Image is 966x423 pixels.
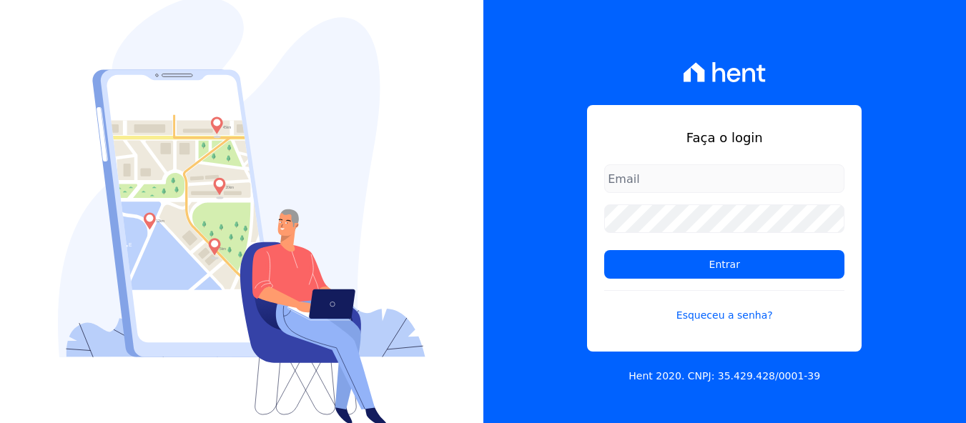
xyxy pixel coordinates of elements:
input: Email [604,164,844,193]
input: Entrar [604,250,844,279]
p: Hent 2020. CNPJ: 35.429.428/0001-39 [629,369,820,384]
h1: Faça o login [604,128,844,147]
a: Esqueceu a senha? [604,290,844,323]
